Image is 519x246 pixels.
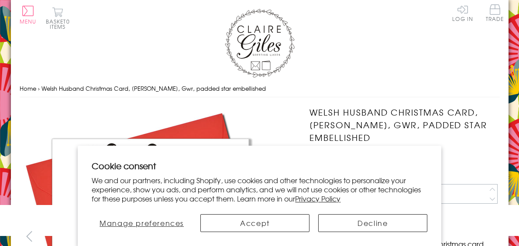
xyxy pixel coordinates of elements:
[92,176,427,203] p: We and our partners, including Shopify, use cookies and other technologies to personalize your ex...
[225,9,295,78] img: Claire Giles Greetings Cards
[20,80,500,98] nav: breadcrumbs
[46,7,70,29] button: Basket0 items
[50,17,70,31] span: 0 items
[92,214,192,232] button: Manage preferences
[200,214,309,232] button: Accept
[92,160,427,172] h2: Cookie consent
[20,6,37,24] button: Menu
[318,214,427,232] button: Decline
[38,84,40,92] span: ›
[295,193,340,204] a: Privacy Policy
[20,84,36,92] a: Home
[486,4,504,21] span: Trade
[20,17,37,25] span: Menu
[41,84,266,92] span: Welsh Husband Christmas Card, [PERSON_NAME], Gwr, padded star embellished
[309,106,499,143] h1: Welsh Husband Christmas Card, [PERSON_NAME], Gwr, padded star embellished
[452,4,473,21] a: Log In
[20,226,39,246] button: prev
[100,218,184,228] span: Manage preferences
[486,4,504,23] a: Trade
